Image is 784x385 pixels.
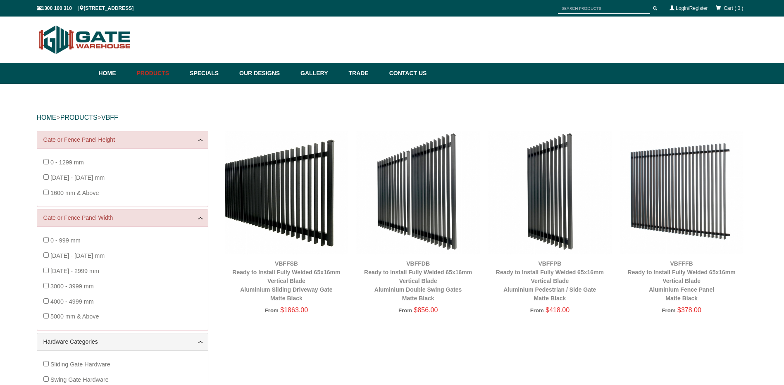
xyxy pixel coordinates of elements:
span: 5000 mm & Above [50,313,99,320]
img: Gate Warehouse [37,21,133,59]
a: VBFFSBReady to Install Fully Welded 65x16mm Vertical BladeAluminium Sliding Driveway GateMatte Black [232,260,340,302]
span: 1600 mm & Above [50,190,99,196]
span: $856.00 [414,307,438,314]
span: Swing Gate Hardware [50,376,109,383]
span: From [530,307,544,314]
a: Contact Us [385,63,427,84]
span: $418.00 [546,307,570,314]
span: From [398,307,412,314]
a: Products [133,63,186,84]
a: Our Designs [235,63,296,84]
a: Gate or Fence Panel Width [43,214,202,222]
span: From [662,307,675,314]
a: Specials [186,63,235,84]
span: Cart ( 0 ) [724,5,743,11]
div: > > [37,105,748,131]
a: Hardware Categories [43,337,202,346]
a: Login/Register [676,5,708,11]
img: VBFFFB - Ready to Install Fully Welded 65x16mm Vertical Blade - Aluminium Fence Panel - Matte Bla... [620,131,743,254]
a: VBFFDBReady to Install Fully Welded 65x16mm Vertical BladeAluminium Double Swing GatesMatte Black [364,260,472,302]
a: Gate or Fence Panel Height [43,135,202,144]
span: Sliding Gate Hardware [50,361,110,368]
input: SEARCH PRODUCTS [558,3,650,14]
a: HOME [37,114,57,121]
a: Home [99,63,133,84]
img: VBFFPB - Ready to Install Fully Welded 65x16mm Vertical Blade - Aluminium Pedestrian / Side Gate ... [488,131,612,254]
img: VBFFDB - Ready to Install Fully Welded 65x16mm Vertical Blade - Aluminium Double Swing Gates - Ma... [356,131,480,254]
span: [DATE] - [DATE] mm [50,174,105,181]
span: 1300 100 310 | [STREET_ADDRESS] [37,5,134,11]
span: $378.00 [677,307,701,314]
span: 4000 - 4999 mm [50,298,94,305]
span: $1863.00 [280,307,308,314]
span: 0 - 1299 mm [50,159,84,166]
span: [DATE] - [DATE] mm [50,252,105,259]
a: VBFFFBReady to Install Fully Welded 65x16mm Vertical BladeAluminium Fence PanelMatte Black [628,260,736,302]
span: 0 - 999 mm [50,237,81,244]
span: [DATE] - 2999 mm [50,268,99,274]
span: 3000 - 3999 mm [50,283,94,290]
img: VBFFSB - Ready to Install Fully Welded 65x16mm Vertical Blade - Aluminium Sliding Driveway Gate -... [225,131,348,254]
a: PRODUCTS [60,114,98,121]
a: VBFFPBReady to Install Fully Welded 65x16mm Vertical BladeAluminium Pedestrian / Side GateMatte B... [496,260,604,302]
a: Trade [344,63,385,84]
a: VBFF [101,114,118,121]
span: From [265,307,279,314]
a: Gallery [296,63,344,84]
